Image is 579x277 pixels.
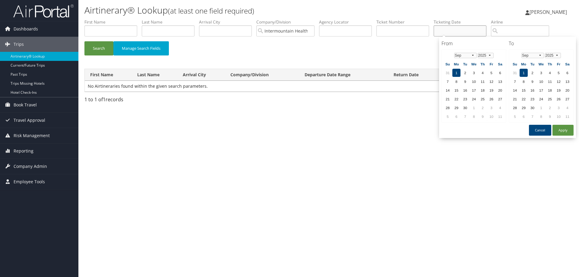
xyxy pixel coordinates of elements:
th: Th [546,60,554,68]
label: Ticket Number [376,19,434,25]
td: 19 [487,86,495,94]
td: 4 [496,104,504,112]
td: 4 [479,69,487,77]
label: Last Name [142,19,199,25]
span: Dashboards [14,21,38,36]
span: Risk Management [14,128,50,143]
label: First Name [84,19,142,25]
button: Apply [552,125,574,136]
td: 6 [563,69,571,77]
label: Ticketing Date [434,19,491,25]
td: 7 [528,112,536,121]
td: 18 [479,86,487,94]
th: We [470,60,478,68]
label: Company/Division [256,19,319,25]
label: Airline [491,19,554,25]
th: We [537,60,545,68]
td: 26 [555,95,563,103]
td: 1 [470,104,478,112]
th: Last Name: activate to sort column ascending [132,69,178,81]
td: 8 [537,112,545,121]
button: Manage Search Fields [113,41,169,55]
div: 1 to 1 of records [84,96,200,106]
td: 1 [452,69,460,77]
span: Company Admin [14,159,47,174]
label: Arrival City [199,19,256,25]
td: 16 [528,86,536,94]
td: 15 [520,86,528,94]
button: Cancel [529,125,551,136]
td: 25 [546,95,554,103]
td: 13 [496,77,504,86]
td: 6 [496,69,504,77]
td: 1 [537,104,545,112]
td: 20 [563,86,571,94]
h1: Airtinerary® Lookup [84,4,410,17]
th: Mo [520,60,528,68]
span: Employee Tools [14,174,45,189]
button: Search [84,41,113,55]
th: Fr [487,60,495,68]
td: 24 [470,95,478,103]
span: [PERSON_NAME] [530,9,567,15]
td: 2 [461,69,469,77]
td: 22 [452,95,460,103]
span: Reporting [14,143,33,159]
a: [PERSON_NAME] [525,3,573,21]
td: 30 [461,104,469,112]
td: 10 [487,112,495,121]
td: 9 [461,77,469,86]
td: 22 [520,95,528,103]
td: 4 [563,104,571,112]
td: 10 [470,77,478,86]
th: Th [479,60,487,68]
td: 26 [487,95,495,103]
td: 9 [528,77,536,86]
td: 27 [496,95,504,103]
span: Book Travel [14,97,37,112]
td: 7 [511,77,519,86]
td: 2 [546,104,554,112]
h4: From [441,40,506,47]
th: Mo [452,60,460,68]
small: (at least one field required) [168,6,254,16]
span: Travel Approval [14,113,45,128]
td: 13 [563,77,571,86]
td: 28 [444,104,452,112]
td: 6 [520,112,528,121]
td: 17 [470,86,478,94]
th: Su [444,60,452,68]
td: 3 [487,104,495,112]
th: Sa [563,60,571,68]
td: 12 [555,77,563,86]
td: 7 [461,112,469,121]
td: 19 [555,86,563,94]
td: 20 [496,86,504,94]
th: Fr [555,60,563,68]
h4: To [509,40,574,47]
th: Tu [528,60,536,68]
td: 9 [546,112,554,121]
td: 28 [511,104,519,112]
td: 29 [452,104,460,112]
td: 10 [537,77,545,86]
span: 1 [103,96,106,103]
th: Sa [496,60,504,68]
td: 7 [444,77,452,86]
td: 11 [563,112,571,121]
td: 3 [470,69,478,77]
th: Departure Date Range: activate to sort column ascending [299,69,388,81]
img: airportal-logo.png [13,4,74,18]
td: 24 [537,95,545,103]
label: Agency Locator [319,19,376,25]
td: 4 [546,69,554,77]
th: Tu [461,60,469,68]
td: 5 [511,112,519,121]
td: 1 [520,69,528,77]
td: 16 [461,86,469,94]
th: First Name: activate to sort column ascending [85,69,132,81]
th: Su [511,60,519,68]
td: 2 [528,69,536,77]
td: 8 [452,77,460,86]
td: 30 [528,104,536,112]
